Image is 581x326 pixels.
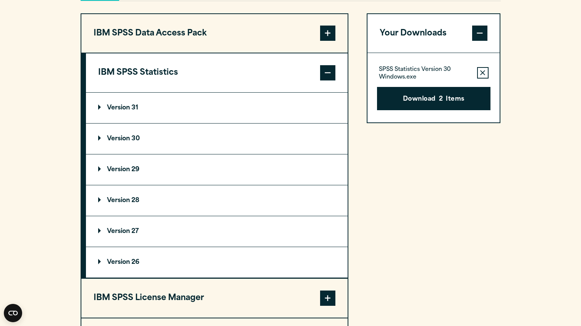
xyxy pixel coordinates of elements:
[86,185,348,216] summary: Version 28
[439,95,443,104] span: 2
[86,53,348,92] button: IBM SPSS Statistics
[86,92,348,278] div: IBM SPSS Statistics
[86,247,348,278] summary: Version 26
[98,105,138,111] p: Version 31
[81,279,348,318] button: IBM SPSS License Manager
[98,136,140,142] p: Version 30
[86,93,348,123] summary: Version 31
[379,66,471,81] p: SPSS Statistics Version 30 Windows.exe
[98,228,139,234] p: Version 27
[367,14,500,53] button: Your Downloads
[4,304,22,322] button: Open CMP widget
[98,167,139,173] p: Version 29
[98,259,139,265] p: Version 26
[367,53,500,122] div: Your Downloads
[81,14,348,53] button: IBM SPSS Data Access Pack
[86,216,348,247] summary: Version 27
[86,124,348,154] summary: Version 30
[98,198,139,204] p: Version 28
[86,154,348,185] summary: Version 29
[377,87,490,111] button: Download2Items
